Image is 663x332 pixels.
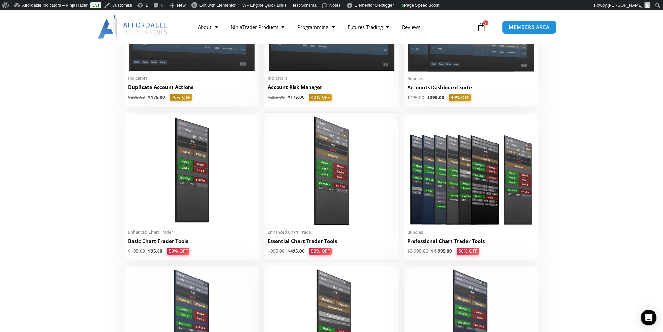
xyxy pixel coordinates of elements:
span: Bundles [407,229,535,235]
bdi: 495.00 [407,95,424,100]
span: $ [268,248,270,254]
span: 40% OFF [309,94,332,101]
span: $ [407,95,410,100]
img: Essential Chart Trader Tools [268,116,395,225]
span: $ [288,248,290,254]
span: Bundles [407,76,535,81]
a: Account Risk Manager [268,84,395,94]
bdi: 175.00 [148,94,165,100]
div: Open Intercom Messenger [641,310,656,325]
a: Live [90,2,101,8]
nav: Menu [191,20,475,35]
bdi: 3,995.00 [407,248,428,254]
span: Enhanced Chart Trader [268,229,395,235]
a: NinjaTrader Products [224,20,291,35]
bdi: 175.00 [288,94,305,100]
a: Accounts Dashboard Suite [407,84,535,94]
span: Edit with Elementor [199,3,236,8]
a: Programming [291,20,341,35]
bdi: 1,995.00 [431,248,452,254]
bdi: 295.00 [268,94,285,100]
bdi: 95.00 [148,248,162,254]
span: 50% OFF [167,248,189,255]
span: $ [431,248,434,254]
span: [PERSON_NAME] [608,3,642,8]
span: 50% OFF [457,248,479,255]
span: 40% OFF [449,94,471,101]
bdi: 995.00 [268,248,285,254]
img: LogoAI | Affordable Indicators – NinjaTrader [98,15,168,39]
h2: Accounts Dashboard Suite [407,84,535,91]
span: $ [407,248,410,254]
h2: Basic Chart Trader Tools [128,238,256,245]
bdi: 295.00 [128,94,145,100]
span: $ [268,94,270,100]
span: $ [148,94,151,100]
h2: Professional Chart Trader Tools [407,238,535,245]
span: $ [148,248,151,254]
span: $ [288,94,290,100]
span: $ [427,95,430,100]
bdi: 195.00 [128,248,145,254]
span: $ [128,94,131,100]
a: Duplicate Account Actions [128,84,256,94]
img: BasicTools [128,116,256,225]
bdi: 495.00 [288,248,305,254]
a: Basic Chart Trader Tools [128,238,256,248]
span: Indicators [128,75,256,81]
h2: Duplicate Account Actions [128,84,256,91]
span: 50% OFF [309,248,332,255]
a: About [191,20,224,35]
a: Essential Chart Trader Tools [268,238,395,248]
a: Reviews [395,20,427,35]
h2: Essential Chart Trader Tools [268,238,395,245]
img: ProfessionalToolsBundlePage [407,116,535,225]
a: MEMBERS AREA [502,21,556,34]
span: 2 [483,20,488,25]
span: Indicators [268,75,395,81]
a: Futures Trading [341,20,395,35]
span: 40% OFF [170,94,192,101]
span: Enhanced Chart Trader [128,229,256,235]
span: $ [128,248,131,254]
a: 2 [467,18,496,37]
a: Professional Chart Trader Tools [407,238,535,248]
bdi: 295.00 [427,95,444,100]
span: MEMBERS AREA [509,25,550,30]
h2: Account Risk Manager [268,84,395,91]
